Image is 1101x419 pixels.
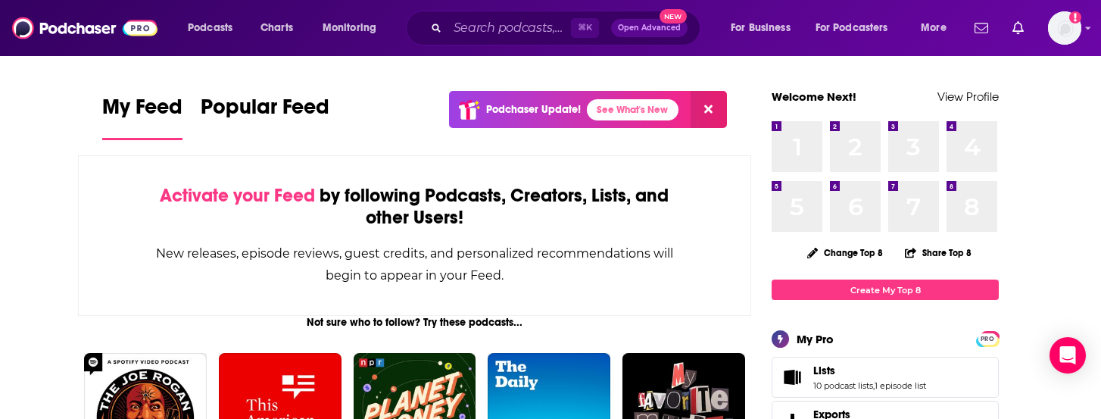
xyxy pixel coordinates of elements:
img: Podchaser - Follow, Share and Rate Podcasts [12,14,158,42]
div: by following Podcasts, Creators, Lists, and other Users! [154,185,675,229]
div: Open Intercom Messenger [1050,337,1086,374]
span: Lists [772,357,999,398]
span: New [660,9,687,23]
a: Popular Feed [201,94,329,140]
span: Lists [813,364,835,377]
a: My Feed [102,94,182,140]
div: Search podcasts, credits, & more... [420,11,715,45]
button: Open AdvancedNew [611,19,688,37]
span: More [921,17,947,39]
button: open menu [720,16,809,40]
a: 10 podcast lists [813,380,873,391]
span: ⌘ K [571,18,599,38]
span: Podcasts [188,17,232,39]
a: Lists [777,367,807,388]
p: Podchaser Update! [486,103,581,116]
button: open menu [806,16,910,40]
a: Charts [251,16,302,40]
span: For Podcasters [816,17,888,39]
button: Change Top 8 [798,243,892,262]
div: New releases, episode reviews, guest credits, and personalized recommendations will begin to appe... [154,242,675,286]
a: Lists [813,364,926,377]
span: For Business [731,17,791,39]
span: My Feed [102,94,182,129]
div: My Pro [797,332,834,346]
span: Popular Feed [201,94,329,129]
div: Not sure who to follow? Try these podcasts... [78,316,751,329]
span: Monitoring [323,17,376,39]
a: View Profile [937,89,999,104]
button: open menu [312,16,396,40]
button: Share Top 8 [904,238,972,267]
span: Logged in as systemsteam [1048,11,1081,45]
a: 1 episode list [875,380,926,391]
a: Welcome Next! [772,89,856,104]
a: Show notifications dropdown [1006,15,1030,41]
a: See What's New [587,99,678,120]
svg: Add a profile image [1069,11,1081,23]
span: PRO [978,333,997,345]
button: open menu [910,16,965,40]
a: Show notifications dropdown [968,15,994,41]
a: PRO [978,333,997,344]
button: open menu [177,16,252,40]
span: Activate your Feed [160,184,315,207]
button: Show profile menu [1048,11,1081,45]
img: User Profile [1048,11,1081,45]
input: Search podcasts, credits, & more... [448,16,571,40]
span: Open Advanced [618,24,681,32]
span: Charts [260,17,293,39]
span: , [873,380,875,391]
a: Create My Top 8 [772,280,999,300]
